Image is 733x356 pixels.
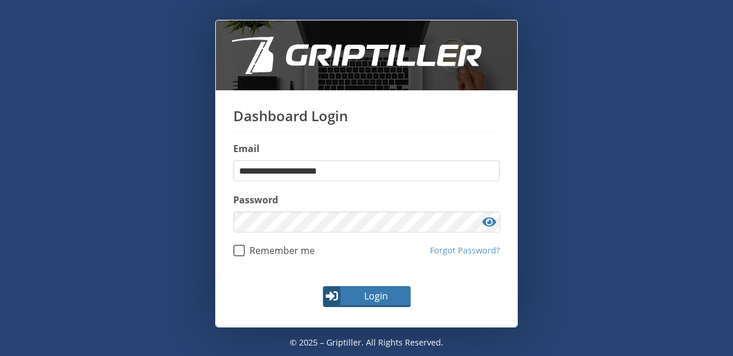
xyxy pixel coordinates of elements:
[233,193,500,207] label: Password
[342,289,410,303] span: Login
[233,108,500,133] h1: Dashboard Login
[245,245,315,256] span: Remember me
[323,286,411,307] button: Login
[430,244,500,257] a: Forgot Password?
[233,142,500,156] label: Email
